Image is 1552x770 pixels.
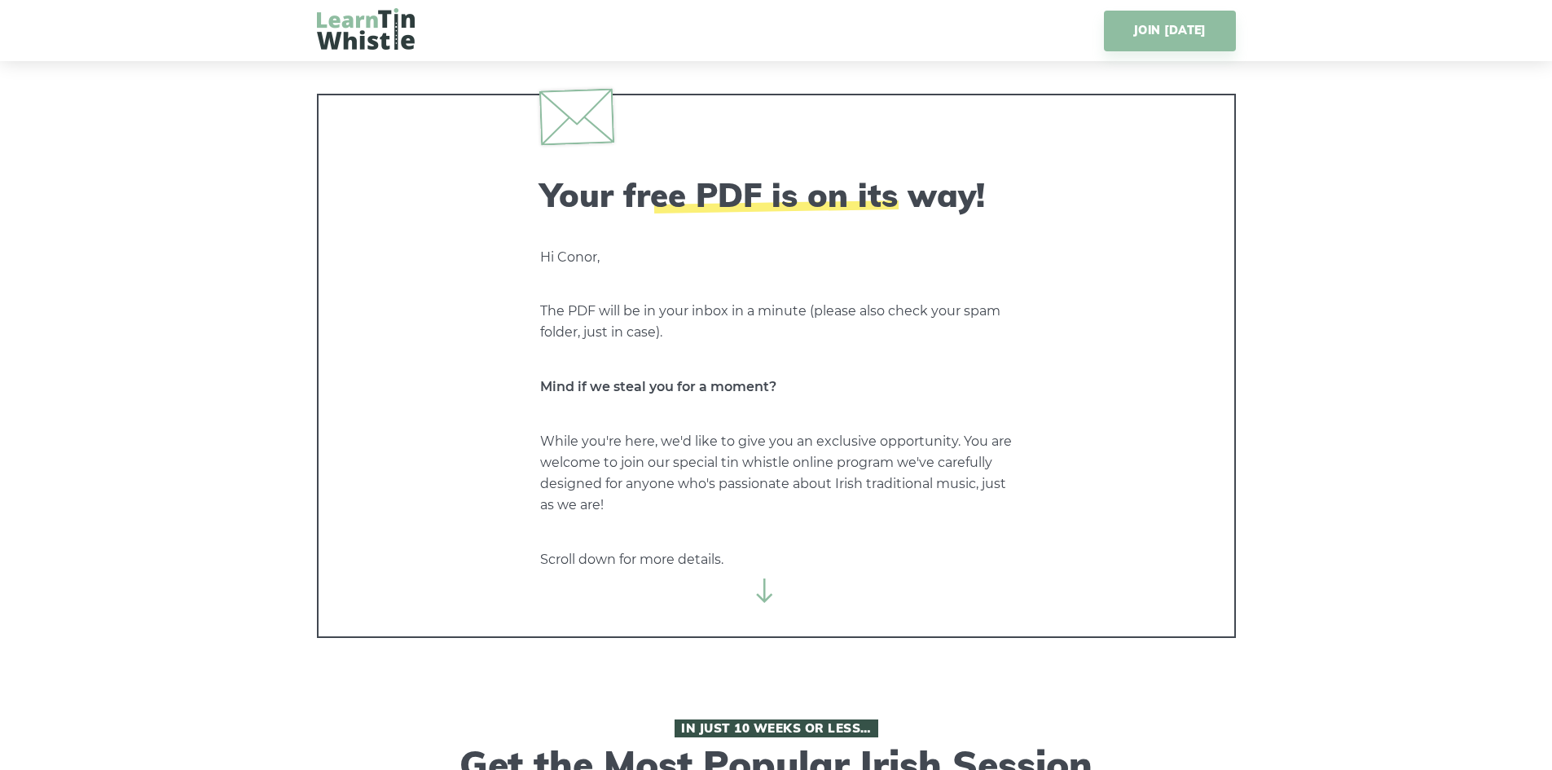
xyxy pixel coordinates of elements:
[540,431,1013,516] p: While you're here, we'd like to give you an exclusive opportunity. You are welcome to join our sp...
[540,175,1013,214] h2: Your free PDF is on its way!
[539,88,613,145] img: envelope.svg
[1104,11,1235,51] a: JOIN [DATE]
[540,549,1013,570] p: Scroll down for more details.
[675,719,878,737] span: In Just 10 Weeks or Less…
[540,247,1013,268] p: Hi Conor,
[540,379,776,394] strong: Mind if we steal you for a moment?
[317,8,415,50] img: LearnTinWhistle.com
[540,301,1013,343] p: The PDF will be in your inbox in a minute (please also check your spam folder, just in case).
